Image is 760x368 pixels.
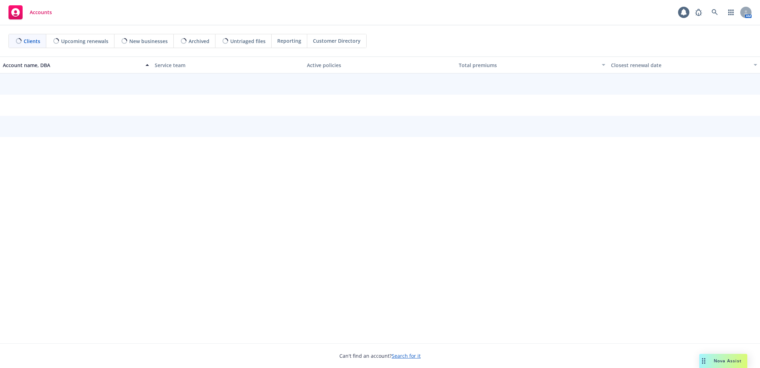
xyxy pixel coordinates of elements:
button: Service team [152,57,304,73]
div: Account name, DBA [3,61,141,69]
span: Can't find an account? [339,352,421,360]
span: Customer Directory [313,37,361,44]
span: Clients [24,37,40,45]
span: Reporting [277,37,301,44]
button: Total premiums [456,57,608,73]
button: Closest renewal date [608,57,760,73]
span: Accounts [30,10,52,15]
span: Untriaged files [230,37,266,45]
a: Switch app [724,5,738,19]
a: Accounts [6,2,55,22]
a: Report a Bug [691,5,706,19]
span: Archived [189,37,209,45]
span: New businesses [129,37,168,45]
a: Search [708,5,722,19]
span: Nova Assist [714,358,742,364]
div: Service team [155,61,301,69]
span: Upcoming renewals [61,37,108,45]
div: Total premiums [459,61,597,69]
button: Nova Assist [699,354,747,368]
div: Drag to move [699,354,708,368]
button: Active policies [304,57,456,73]
div: Closest renewal date [611,61,749,69]
a: Search for it [392,352,421,359]
div: Active policies [307,61,453,69]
